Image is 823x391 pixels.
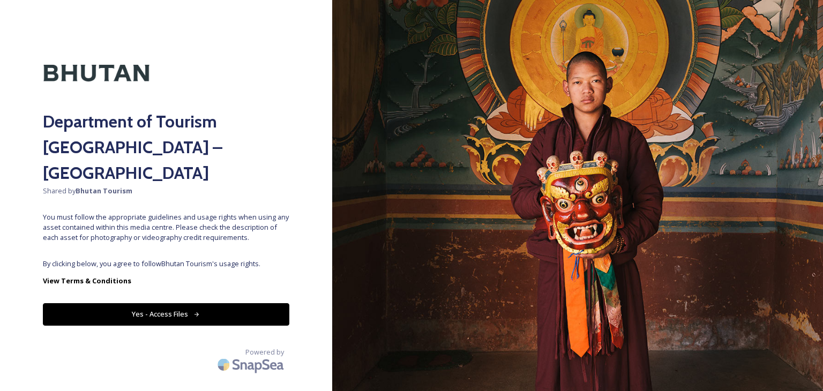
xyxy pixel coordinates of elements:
[43,109,289,186] h2: Department of Tourism [GEOGRAPHIC_DATA] – [GEOGRAPHIC_DATA]
[245,347,284,357] span: Powered by
[43,259,289,269] span: By clicking below, you agree to follow Bhutan Tourism 's usage rights.
[43,303,289,325] button: Yes - Access Files
[43,212,289,243] span: You must follow the appropriate guidelines and usage rights when using any asset contained within...
[43,186,289,196] span: Shared by
[76,186,132,195] strong: Bhutan Tourism
[43,276,131,285] strong: View Terms & Conditions
[214,352,289,377] img: SnapSea Logo
[43,43,150,103] img: Kingdom-of-Bhutan-Logo.png
[43,274,289,287] a: View Terms & Conditions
